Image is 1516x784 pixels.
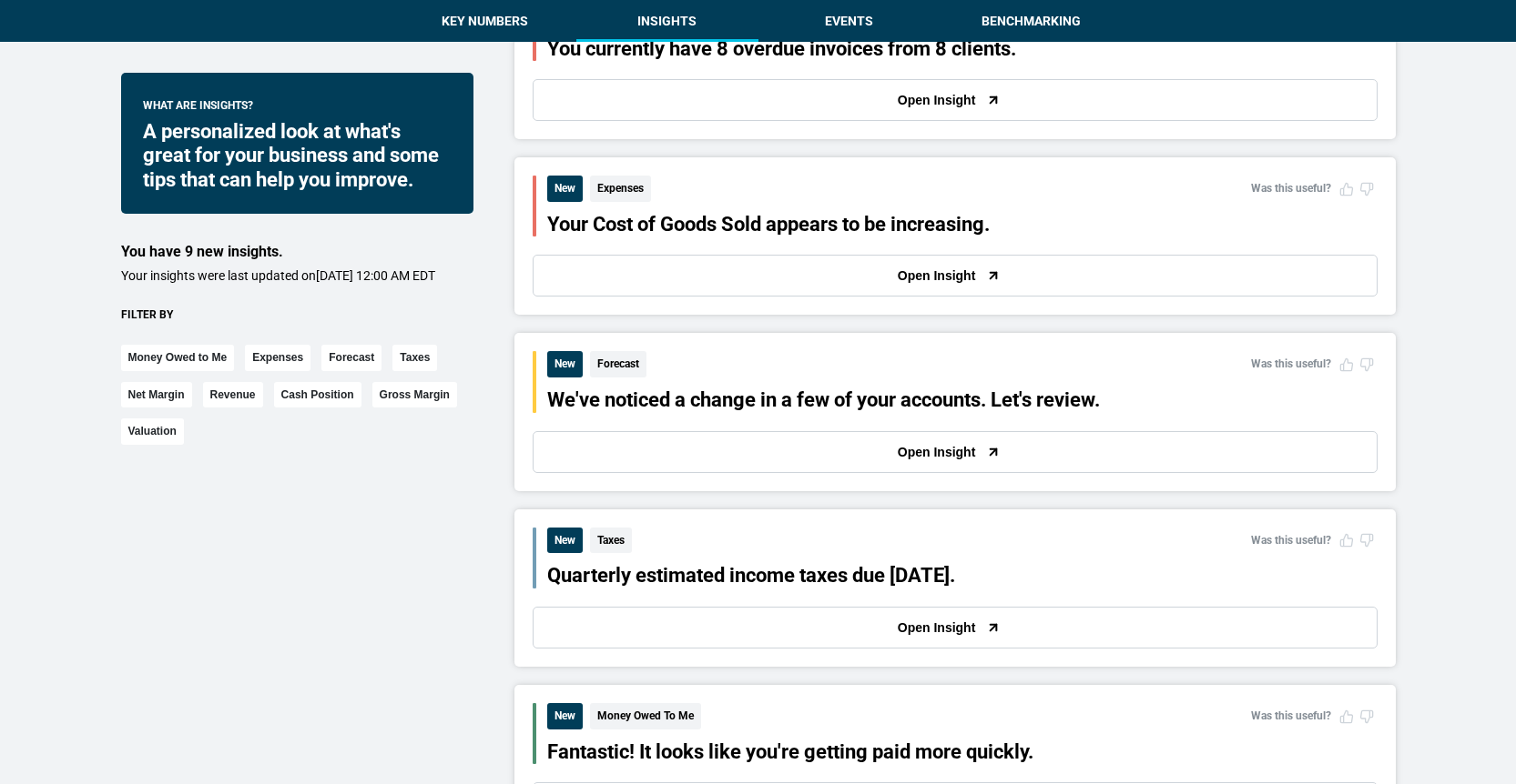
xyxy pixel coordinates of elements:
button: Money Owed to Me [121,345,235,371]
p: Your insights were last updated on [DATE] 12:00 AM EDT [121,267,473,286]
button: Quarterly estimated income taxes due [DATE]. [547,564,955,588]
span: Money Owed To Me [590,703,701,729]
button: Taxes [392,345,437,371]
button: Cash Position [274,382,361,408]
span: New [547,703,583,729]
span: Was this useful? [1251,357,1331,370]
button: Revenue [203,382,263,408]
span: Taxes [590,528,632,554]
div: Filter by [121,307,473,323]
span: Was this useful? [1251,534,1331,547]
button: You currently have 8 overdue invoices from 8 clients. [547,37,1016,61]
div: A personalized look at what's great for your business and some tips that can help you improve. [143,120,452,192]
span: New [547,528,583,554]
span: Expenses [590,176,651,202]
button: Net Margin [121,382,192,408]
button: Forecast [321,345,382,371]
button: Open Insight [533,79,1378,121]
button: Expenses [245,345,310,371]
button: Open Insight [533,607,1378,648]
button: Fantastic! It looks like you're getting paid more quickly. [547,740,1033,764]
span: Was this useful? [1251,182,1331,195]
span: New [547,351,583,377]
button: Your Cost of Goods Sold appears to be increasing. [547,213,990,236]
span: You have 9 new insights. [121,243,283,260]
button: Open Insight [533,255,1378,297]
button: Open Insight [533,431,1378,473]
span: What are insights? [143,98,253,120]
button: We've noticed a change in a few of your accounts. Let's review. [547,388,1100,412]
button: Gross Margin [372,382,457,408]
span: Forecast [590,351,646,377]
span: Was this useful? [1251,709,1331,722]
button: Valuation [121,418,184,445]
span: New [547,176,583,202]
